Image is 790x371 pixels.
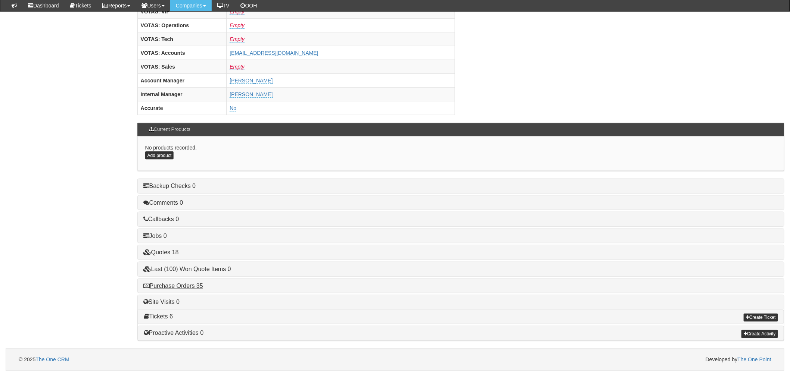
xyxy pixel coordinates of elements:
a: [PERSON_NAME] [230,91,273,98]
span: Developed by [706,356,771,364]
th: VOTAS: Operations [137,19,227,32]
th: Account Manager [137,74,227,88]
th: VOTAS: VIP [137,5,227,19]
a: No [230,105,236,111]
a: [EMAIL_ADDRESS][DOMAIN_NAME] [230,50,318,56]
a: Jobs 0 [143,233,167,239]
div: No products recorded. [137,136,784,171]
a: Empty [230,22,245,29]
a: Site Visits 0 [143,299,180,305]
th: Accurate [137,101,227,115]
a: The One Point [738,357,771,363]
a: The One CRM [35,357,69,363]
a: Purchase Orders 35 [143,283,203,289]
a: Backup Checks 0 [143,183,196,189]
span: © 2025 [19,357,69,363]
h3: Current Products [145,123,194,136]
a: Last (100) Won Quote Items 0 [143,266,231,272]
th: VOTAS: Accounts [137,46,227,60]
a: [PERSON_NAME] [230,78,273,84]
th: Internal Manager [137,88,227,101]
a: Proactive Activities 0 [144,330,204,336]
a: Empty [230,64,245,70]
a: Empty [230,36,245,43]
a: Empty [230,9,245,15]
th: VOTAS: Sales [137,60,227,74]
th: VOTAS: Tech [137,32,227,46]
a: Quotes 18 [143,249,179,255]
a: Add product [145,151,174,160]
a: Tickets 6 [144,314,173,320]
a: Create Activity [741,330,778,338]
a: Comments 0 [143,199,183,206]
a: Create Ticket [744,314,778,322]
a: Callbacks 0 [143,216,179,222]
